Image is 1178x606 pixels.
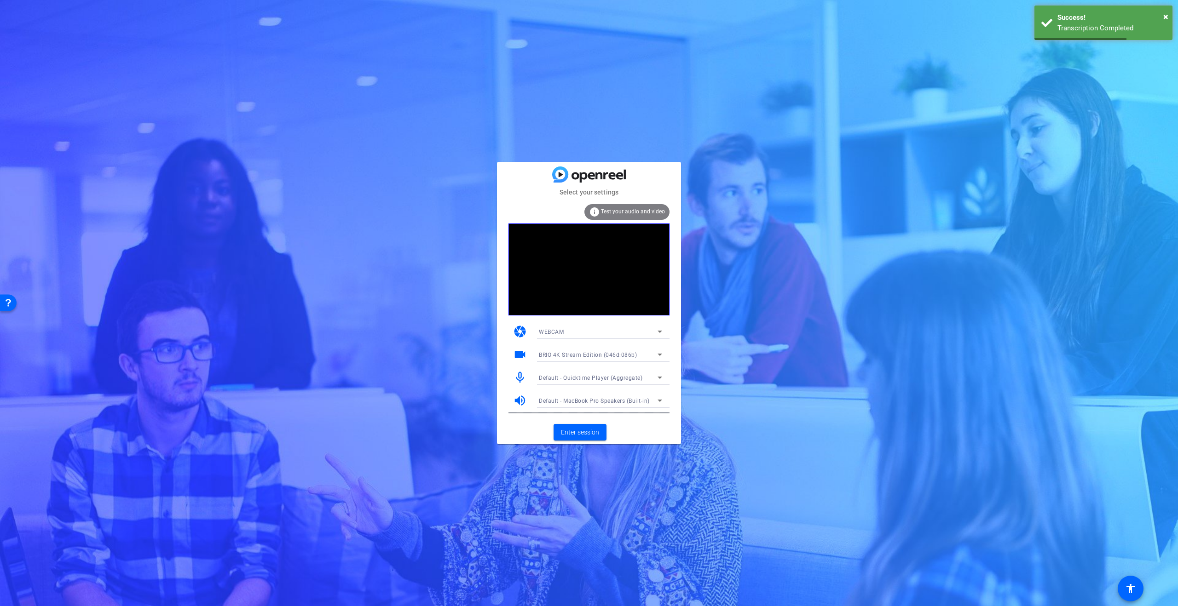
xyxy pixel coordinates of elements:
img: blue-gradient.svg [552,166,626,183]
div: Transcription Completed [1057,23,1166,34]
span: Default - MacBook Pro Speakers (Built-in) [539,398,650,404]
div: Success! [1057,12,1166,23]
mat-icon: info [589,206,600,217]
mat-icon: volume_up [513,394,527,407]
button: Enter session [554,424,606,440]
span: Default - Quicktime Player (Aggregate) [539,375,642,381]
span: Test your audio and video [601,208,665,215]
button: Close [1163,10,1168,23]
mat-card-subtitle: Select your settings [497,187,681,197]
mat-icon: mic_none [513,371,527,384]
mat-icon: camera [513,325,527,338]
span: × [1163,11,1168,22]
mat-icon: videocam [513,348,527,361]
span: Enter session [561,428,599,437]
span: BRIO 4K Stream Edition (046d:086b) [539,352,637,358]
span: WEBCAM [539,329,564,335]
mat-icon: accessibility [1125,583,1136,594]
